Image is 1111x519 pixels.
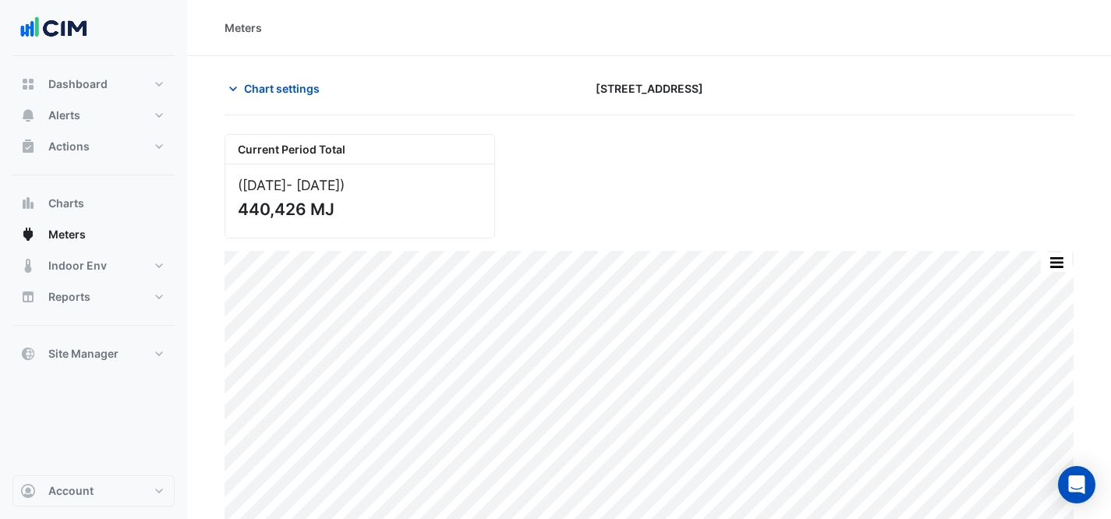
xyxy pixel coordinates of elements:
app-icon: Charts [20,196,36,211]
app-icon: Site Manager [20,346,36,362]
app-icon: Alerts [20,108,36,123]
img: Company Logo [19,12,89,44]
app-icon: Dashboard [20,76,36,92]
div: 440,426 MJ [238,199,479,219]
span: Account [48,483,94,499]
span: Actions [48,139,90,154]
button: Meters [12,219,175,250]
span: Reports [48,289,90,305]
div: Meters [225,19,262,36]
span: Dashboard [48,76,108,92]
app-icon: Meters [20,227,36,242]
button: Reports [12,281,175,312]
span: Site Manager [48,346,119,362]
div: Open Intercom Messenger [1058,466,1095,503]
button: Charts [12,188,175,219]
button: Account [12,475,175,507]
button: Site Manager [12,338,175,369]
button: More Options [1041,252,1072,272]
span: - [DATE] [286,177,340,193]
button: Actions [12,131,175,162]
button: Indoor Env [12,250,175,281]
span: Indoor Env [48,258,107,274]
button: Dashboard [12,69,175,100]
button: Alerts [12,100,175,131]
div: Current Period Total [225,135,494,164]
span: [STREET_ADDRESS] [596,80,703,97]
span: Meters [48,227,86,242]
app-icon: Reports [20,289,36,305]
button: Chart settings [225,75,330,102]
span: Chart settings [244,80,320,97]
app-icon: Actions [20,139,36,154]
app-icon: Indoor Env [20,258,36,274]
span: Charts [48,196,84,211]
span: Alerts [48,108,80,123]
div: ([DATE] ) [238,177,482,193]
